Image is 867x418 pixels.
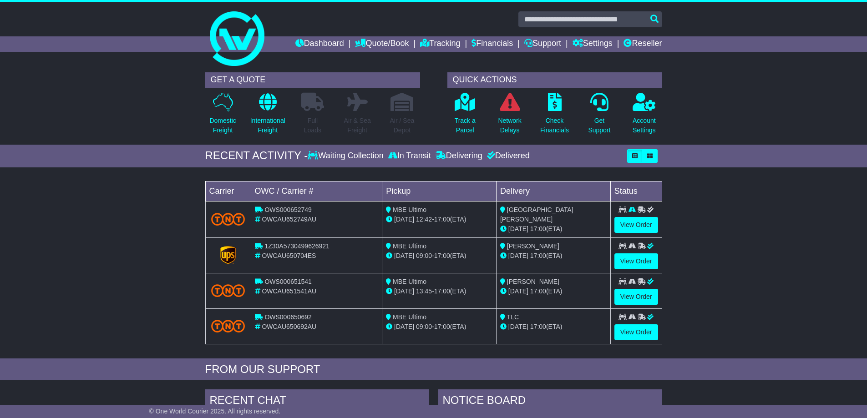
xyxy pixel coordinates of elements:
[434,252,450,259] span: 17:00
[485,151,530,161] div: Delivered
[264,206,312,213] span: OWS000652749
[507,313,519,321] span: TLC
[394,323,414,330] span: [DATE]
[344,116,371,135] p: Air & Sea Freight
[434,287,450,295] span: 17:00
[211,320,245,332] img: TNT_Domestic.png
[262,216,316,223] span: OWCAU652749AU
[386,251,492,261] div: - (ETA)
[588,116,610,135] p: Get Support
[251,181,382,201] td: OWC / Carrier #
[386,215,492,224] div: - (ETA)
[624,36,662,52] a: Reseller
[220,246,236,264] img: GetCarrierServiceLogo
[394,287,414,295] span: [DATE]
[438,389,662,414] div: NOTICE BOARD
[614,253,658,269] a: View Order
[382,181,497,201] td: Pickup
[614,217,658,233] a: View Order
[508,323,528,330] span: [DATE]
[394,216,414,223] span: [DATE]
[301,116,324,135] p: Full Loads
[416,287,432,295] span: 13:45
[500,251,607,261] div: (ETA)
[472,36,513,52] a: Financials
[614,289,658,305] a: View Order
[434,323,450,330] span: 17:00
[500,287,607,296] div: (ETA)
[209,92,236,140] a: DomesticFreight
[209,116,236,135] p: Domestic Freight
[264,313,312,321] span: OWS000650692
[530,323,546,330] span: 17:00
[205,181,251,201] td: Carrier
[508,225,528,232] span: [DATE]
[420,36,460,52] a: Tracking
[524,36,561,52] a: Support
[496,181,610,201] td: Delivery
[416,323,432,330] span: 09:00
[386,151,433,161] div: In Transit
[149,408,281,415] span: © One World Courier 2025. All rights reserved.
[394,252,414,259] span: [DATE]
[390,116,415,135] p: Air / Sea Depot
[632,92,656,140] a: AccountSettings
[507,278,559,285] span: [PERSON_NAME]
[530,225,546,232] span: 17:00
[500,206,573,223] span: [GEOGRAPHIC_DATA][PERSON_NAME]
[433,151,485,161] div: Delivering
[633,116,656,135] p: Account Settings
[610,181,662,201] td: Status
[454,92,476,140] a: Track aParcel
[393,313,426,321] span: MBE Ultimo
[393,278,426,285] span: MBE Ultimo
[393,206,426,213] span: MBE Ultimo
[264,278,312,285] span: OWS000651541
[500,224,607,234] div: (ETA)
[264,242,329,250] span: 1Z30A5730499626921
[262,323,316,330] span: OWCAU650692AU
[498,116,521,135] p: Network Delays
[540,92,569,140] a: CheckFinancials
[530,252,546,259] span: 17:00
[447,72,662,88] div: QUICK ACTIONS
[455,116,476,135] p: Track a Parcel
[205,72,420,88] div: GET A QUOTE
[588,92,611,140] a: GetSupport
[205,389,429,414] div: RECENT CHAT
[614,324,658,340] a: View Order
[573,36,613,52] a: Settings
[393,242,426,250] span: MBE Ultimo
[497,92,522,140] a: NetworkDelays
[308,151,385,161] div: Waiting Collection
[416,252,432,259] span: 09:00
[262,287,316,295] span: OWCAU651541AU
[508,287,528,295] span: [DATE]
[530,287,546,295] span: 17:00
[386,287,492,296] div: - (ETA)
[434,216,450,223] span: 17:00
[500,322,607,332] div: (ETA)
[540,116,569,135] p: Check Financials
[211,284,245,297] img: TNT_Domestic.png
[205,363,662,376] div: FROM OUR SUPPORT
[250,92,286,140] a: InternationalFreight
[295,36,344,52] a: Dashboard
[507,242,559,250] span: [PERSON_NAME]
[250,116,285,135] p: International Freight
[386,322,492,332] div: - (ETA)
[211,213,245,225] img: TNT_Domestic.png
[205,149,308,162] div: RECENT ACTIVITY -
[508,252,528,259] span: [DATE]
[355,36,409,52] a: Quote/Book
[262,252,316,259] span: OWCAU650704ES
[416,216,432,223] span: 12:42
